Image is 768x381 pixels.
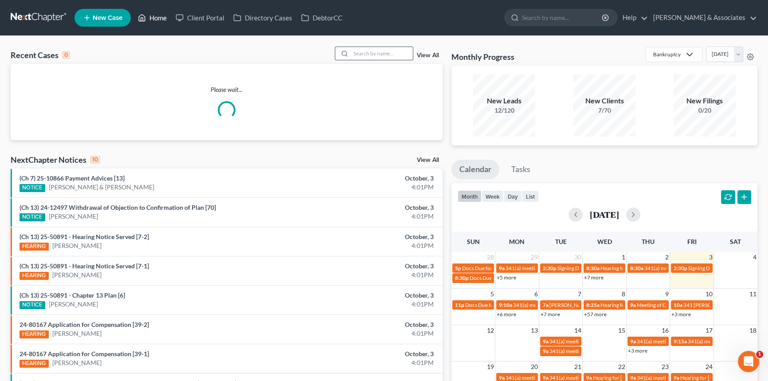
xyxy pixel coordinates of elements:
[555,238,566,245] span: Tue
[530,325,539,336] span: 13
[637,374,722,381] span: 341(a) meeting for [PERSON_NAME]
[505,374,591,381] span: 341(a) meeting for [PERSON_NAME]
[302,329,434,338] div: 4:01PM
[628,347,647,354] a: +3 more
[617,361,626,372] span: 22
[482,190,504,202] button: week
[20,262,149,270] a: (Ch 13) 25-50891 - Hearing Notice Served [7-1]
[621,252,626,263] span: 1
[455,265,461,271] span: 5p
[473,106,535,115] div: 12/120
[549,374,635,381] span: 341(a) meeting for [PERSON_NAME]
[687,238,697,245] span: Fri
[465,302,538,308] span: Docs Due for [PERSON_NAME]
[11,50,70,60] div: Recent Cases
[20,243,49,251] div: HEARING
[20,350,149,357] a: 24-80167 Application for Compensation [39-1]
[630,374,636,381] span: 9a
[302,262,434,271] div: October, 3
[752,252,757,263] span: 4
[543,302,549,308] span: 7a
[499,265,505,271] span: 9a
[302,232,434,241] div: October, 3
[661,361,670,372] span: 23
[530,252,539,263] span: 29
[229,10,297,26] a: Directory Cases
[473,96,535,106] div: New Leads
[62,51,70,59] div: 0
[458,190,482,202] button: month
[52,271,102,279] a: [PERSON_NAME]
[674,106,736,115] div: 0/20
[637,338,722,345] span: 341(a) meeting for [PERSON_NAME]
[20,360,49,368] div: HEARING
[417,157,439,163] a: View All
[549,348,635,354] span: 341(a) meeting for [PERSON_NAME]
[671,311,691,318] a: +3 more
[705,325,713,336] span: 17
[417,52,439,59] a: View All
[557,265,684,271] span: Signing Date for [PERSON_NAME] & [PERSON_NAME]
[297,10,347,26] a: DebtorCC
[683,302,735,308] span: 341 [PERSON_NAME]
[674,265,687,271] span: 2:30p
[302,291,434,300] div: October, 3
[584,274,603,281] a: +7 more
[617,325,626,336] span: 15
[586,265,600,271] span: 8:30a
[748,325,757,336] span: 18
[52,358,102,367] a: [PERSON_NAME]
[49,300,98,309] a: [PERSON_NAME]
[730,238,741,245] span: Sat
[302,271,434,279] div: 4:01PM
[20,330,49,338] div: HEARING
[543,338,549,345] span: 9a
[573,361,582,372] span: 21
[600,265,717,271] span: Hearing for [PERSON_NAME] & [PERSON_NAME]
[20,291,125,299] a: (Ch 13) 25-50891 - Chapter 13 Plan [6]
[522,9,603,26] input: Search by name...
[133,10,171,26] a: Home
[497,311,516,318] a: +6 more
[470,275,543,281] span: Docs Due for [PERSON_NAME]
[503,160,538,179] a: Tasks
[590,210,619,219] h2: [DATE]
[653,51,681,58] div: Bankruptcy
[351,47,413,60] input: Search by name...
[52,329,102,338] a: [PERSON_NAME]
[455,302,464,308] span: 11p
[584,311,607,318] a: +57 more
[455,275,469,281] span: 8:30p
[586,374,592,381] span: 9a
[505,265,591,271] span: 341(a) meeting for [PERSON_NAME]
[522,190,539,202] button: list
[302,174,434,183] div: October, 3
[573,325,582,336] span: 14
[20,233,149,240] a: (Ch 13) 25-50891 - Hearing Notice Served [7-2]
[630,265,643,271] span: 8:30a
[49,212,98,221] a: [PERSON_NAME]
[11,85,443,94] p: Please wait...
[600,302,670,308] span: Hearing for [PERSON_NAME]
[90,156,100,164] div: 10
[541,311,560,318] a: +7 more
[302,241,434,250] div: 4:01PM
[49,183,154,192] a: [PERSON_NAME] & [PERSON_NAME]
[618,10,648,26] a: Help
[467,238,480,245] span: Sun
[302,320,434,329] div: October, 3
[513,302,599,308] span: 341(a) meeting for [PERSON_NAME]
[20,272,49,280] div: HEARING
[543,348,549,354] span: 9a
[573,106,635,115] div: 7/70
[462,265,582,271] span: Docs Due for [PERSON_NAME] & [PERSON_NAME]
[499,302,512,308] span: 9:10a
[664,252,670,263] span: 2
[499,374,505,381] span: 9a
[597,238,611,245] span: Wed
[20,321,149,328] a: 24-80167 Application for Compensation [39-2]
[674,302,682,308] span: 10a
[738,351,759,372] iframe: Intercom live chat
[486,325,495,336] span: 12
[302,358,434,367] div: 4:01PM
